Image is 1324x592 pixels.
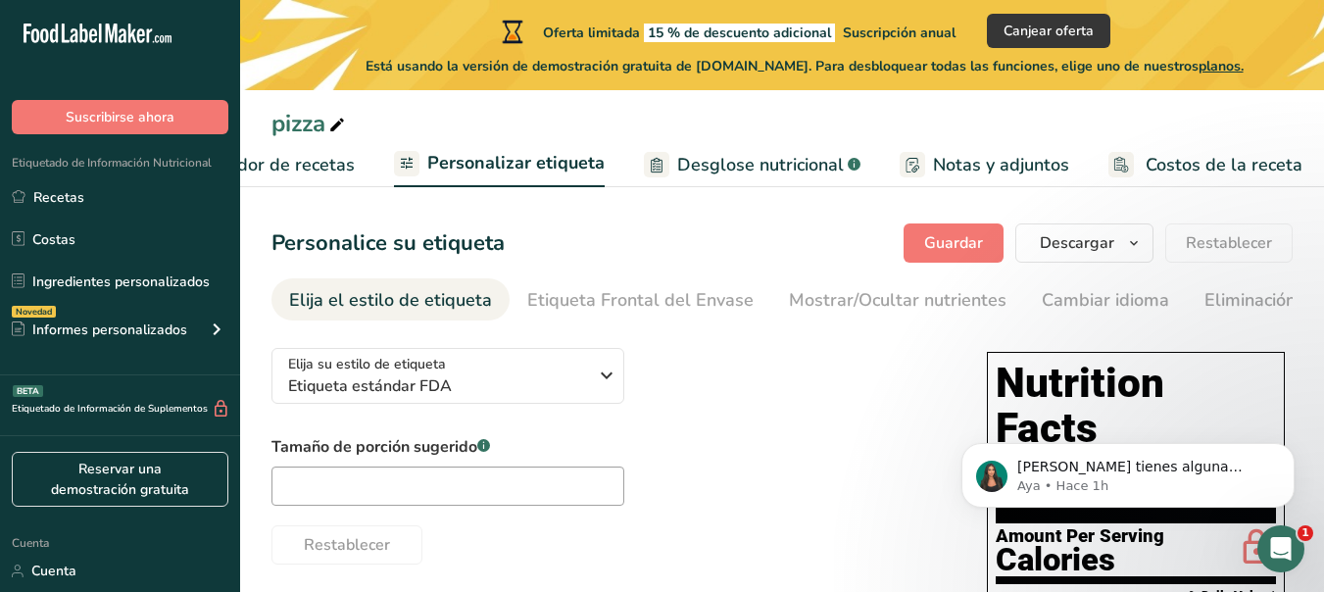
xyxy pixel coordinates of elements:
iframe: Mensaje de notificaciones del intercomunicador [932,402,1324,539]
span: Descargar [1040,231,1114,255]
div: Mostrar/Ocultar nutrientes [789,287,1006,314]
button: Suscribirse ahora [12,100,228,134]
label: Tamaño de porción sugerido [271,435,624,459]
font: planos. [1199,57,1244,75]
a: Desglose nutricional [644,143,860,187]
font: Elaborador de recetas [173,153,355,176]
iframe: Chat en vivo de Intercom [1257,525,1304,572]
span: Etiqueta estándar FDA [288,374,587,398]
button: Descargar [1015,223,1153,263]
font: Costas [32,230,75,249]
font: Notas y adjuntos [933,153,1069,176]
font: 15 % de descuento adicional [648,24,831,42]
div: Elija el estilo de etiqueta [289,287,492,314]
font: Ingredientes personalizados [32,272,210,291]
font: Cuenta [12,535,49,551]
div: Cambiar idioma [1042,287,1169,314]
span: Restablecer [304,533,390,557]
font: Costos de la receta [1146,153,1302,176]
span: Guardar [924,231,983,255]
div: Calories [996,546,1164,574]
font: Reservar una demostración gratuita [51,460,189,499]
font: Está usando la versión de demostración gratuita de [DOMAIN_NAME]. Para desbloquear todas las func... [366,57,1199,75]
a: Personalizar etiqueta [394,141,605,188]
font: Suscripción anual [843,24,956,42]
font: Etiquetado de Información Nutricional [12,155,212,171]
a: Notas y adjuntos [900,143,1069,187]
a: Elaborador de recetas [136,143,355,187]
span: Restablecer [1186,231,1272,255]
button: Elija su estilo de etiqueta Etiqueta estándar FDA [271,348,624,404]
font: Oferta limitada [543,24,640,42]
font: Desglose nutricional [677,153,844,176]
font: pizza [271,108,325,139]
h1: Nutrition Facts [996,361,1276,451]
font: 1 [1301,526,1309,539]
font: Etiquetado de Información de Suplementos [12,402,208,416]
font: Personalizar etiqueta [427,151,605,174]
font: Informes personalizados [32,321,187,339]
button: Canjear oferta [987,14,1110,48]
a: Costos de la receta [1108,143,1302,187]
font: Novedad [16,306,52,318]
button: Restablecer [271,525,422,565]
font: Suscribirse ahora [66,108,174,126]
a: Reservar una demostración gratuita [12,452,228,507]
font: Canjear oferta [1004,22,1094,40]
font: BETA [17,385,39,397]
h1: Personalice su etiqueta [271,227,505,260]
font: Recetas [33,188,84,207]
span: Elija su estilo de etiqueta [288,354,446,374]
div: Etiqueta Frontal del Envase [527,287,754,314]
button: Restablecer [1165,223,1293,263]
font: Cuenta [31,562,76,580]
button: Guardar [904,223,1004,263]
